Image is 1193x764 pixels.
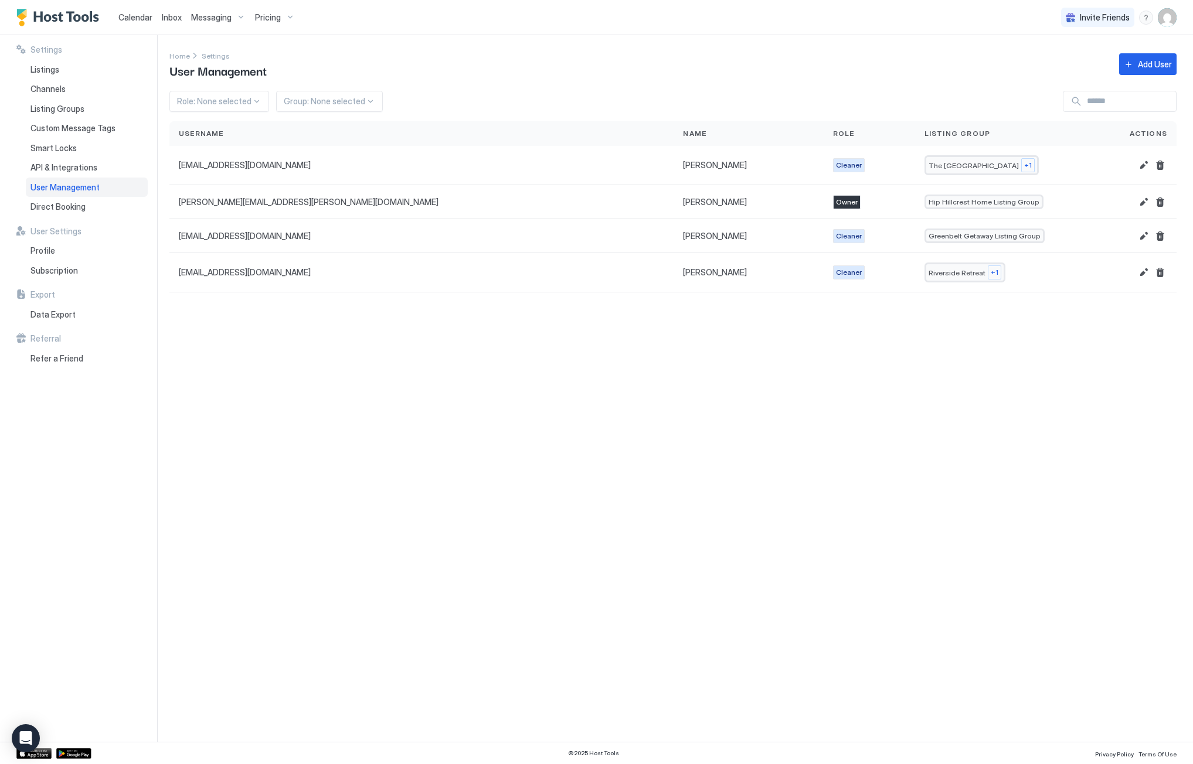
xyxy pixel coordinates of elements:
[179,128,224,139] span: Username
[1119,53,1177,75] button: Add User
[30,143,77,154] span: Smart Locks
[118,12,152,22] span: Calendar
[30,162,97,173] span: API & Integrations
[30,104,84,114] span: Listing Groups
[1138,751,1177,758] span: Terms Of Use
[30,309,76,320] span: Data Export
[162,11,182,23] a: Inbox
[991,267,998,278] span: +1
[26,99,148,119] a: Listing Groups
[1153,229,1167,243] button: Delete
[836,231,862,241] span: Cleaner
[118,11,152,23] a: Calendar
[683,267,747,278] span: [PERSON_NAME]
[12,724,40,752] div: Open Intercom Messenger
[179,267,311,278] span: [EMAIL_ADDRESS][DOMAIN_NAME]
[179,231,311,241] span: [EMAIL_ADDRESS][DOMAIN_NAME]
[30,123,115,134] span: Custom Message Tags
[1137,158,1151,172] button: Edit
[1024,160,1032,170] span: +1
[1153,195,1167,209] button: Delete
[30,289,55,300] span: Export
[16,9,104,26] a: Host Tools Logo
[1095,751,1134,758] span: Privacy Policy
[26,305,148,325] a: Data Export
[26,349,148,369] a: Refer a Friend
[169,49,190,62] div: Breadcrumb
[1153,265,1167,279] button: Delete
[169,49,190,62] a: Home
[26,158,148,178] a: API & Integrations
[1082,91,1176,111] input: Input Field
[179,160,311,170] span: [EMAIL_ADDRESS][DOMAIN_NAME]
[929,161,1019,170] span: The [GEOGRAPHIC_DATA]
[836,197,858,207] span: Owner
[30,64,59,75] span: Listings
[30,333,61,344] span: Referral
[1138,58,1172,70] div: Add User
[1130,128,1167,139] span: Actions
[16,748,52,759] a: App Store
[683,231,747,241] span: [PERSON_NAME]
[1137,195,1151,209] button: Edit
[683,160,747,170] span: [PERSON_NAME]
[26,241,148,261] a: Profile
[833,128,855,139] span: Role
[1137,265,1151,279] button: Edit
[26,60,148,80] a: Listings
[26,138,148,158] a: Smart Locks
[30,45,62,55] span: Settings
[1153,158,1167,172] button: Delete
[30,182,100,193] span: User Management
[26,118,148,138] a: Custom Message Tags
[1137,229,1151,243] button: Edit
[26,261,148,281] a: Subscription
[56,748,91,759] a: Google Play Store
[26,178,148,197] a: User Management
[925,128,991,139] span: Listing Group
[1080,12,1130,23] span: Invite Friends
[191,12,232,23] span: Messaging
[26,79,148,99] a: Channels
[568,749,619,757] span: © 2025 Host Tools
[1138,747,1177,759] a: Terms Of Use
[1139,11,1153,25] div: menu
[30,84,66,94] span: Channels
[1158,8,1177,27] div: User profile
[929,268,985,277] span: Riverside Retreat
[30,265,78,276] span: Subscription
[929,231,1041,240] span: Greenbelt Getaway Listing Group
[683,128,706,139] span: Name
[683,197,747,207] span: [PERSON_NAME]
[169,62,267,79] span: User Management
[179,197,439,207] span: [PERSON_NAME][EMAIL_ADDRESS][PERSON_NAME][DOMAIN_NAME]
[929,197,1039,206] span: Hip Hillcrest Home Listing Group
[30,226,81,237] span: User Settings
[30,245,55,256] span: Profile
[30,353,83,364] span: Refer a Friend
[26,197,148,217] a: Direct Booking
[202,52,230,60] span: Settings
[169,52,190,60] span: Home
[202,49,230,62] a: Settings
[255,12,281,23] span: Pricing
[30,202,86,212] span: Direct Booking
[836,267,862,278] span: Cleaner
[1095,747,1134,759] a: Privacy Policy
[202,49,230,62] div: Breadcrumb
[836,160,862,170] span: Cleaner
[162,12,182,22] span: Inbox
